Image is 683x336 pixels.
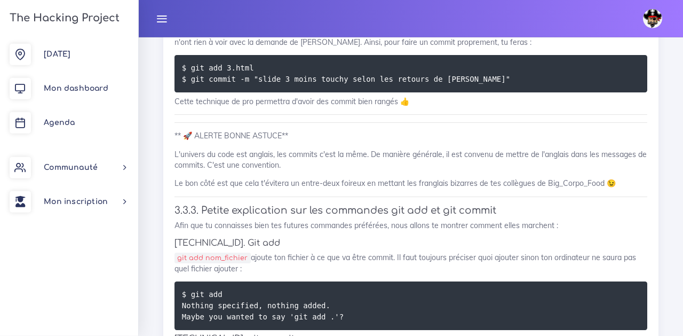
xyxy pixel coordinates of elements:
[44,84,108,92] span: Mon dashboard
[182,62,513,85] code: $ git add 3.html $ git commit -m "slide 3 moins touchy selon les retours de [PERSON_NAME]"
[643,9,662,28] img: avatar
[44,50,70,58] span: [DATE]
[174,220,647,231] p: Afin que tu connaisses bien tes futures commandes préférées, nous allons te montrer comment elles...
[6,12,120,24] h3: The Hacking Project
[44,119,75,127] span: Agenda
[174,149,647,171] p: L'univers du code est anglais, les commits c'est la même. De manière générale, il est convenu de ...
[174,238,647,248] h5: [TECHNICAL_ID]. Git add
[182,288,347,323] code: $ git add Nothing specified, nothing added. Maybe you wanted to say 'git add .'?
[174,205,647,216] h4: 3.3.3. Petite explication sur les commandes git add et git commit
[174,253,251,263] code: git add nom_fichier
[174,96,647,107] p: Cette technique de pro permettra d'avoir des commit bien rangés 👍
[44,163,98,171] span: Communauté
[44,198,108,206] span: Mon inscription
[174,178,647,189] p: Le bon côté est que cela t'évitera un entre-deux foireux en mettant les franglais bizarres de tes...
[174,252,647,274] p: ajoute ton fichier à ce que va être commit. Il faut toujours préciser quoi ajouter sinon ton ordi...
[174,130,647,141] p: ** 🚀 ALERTE BONNE ASTUCE**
